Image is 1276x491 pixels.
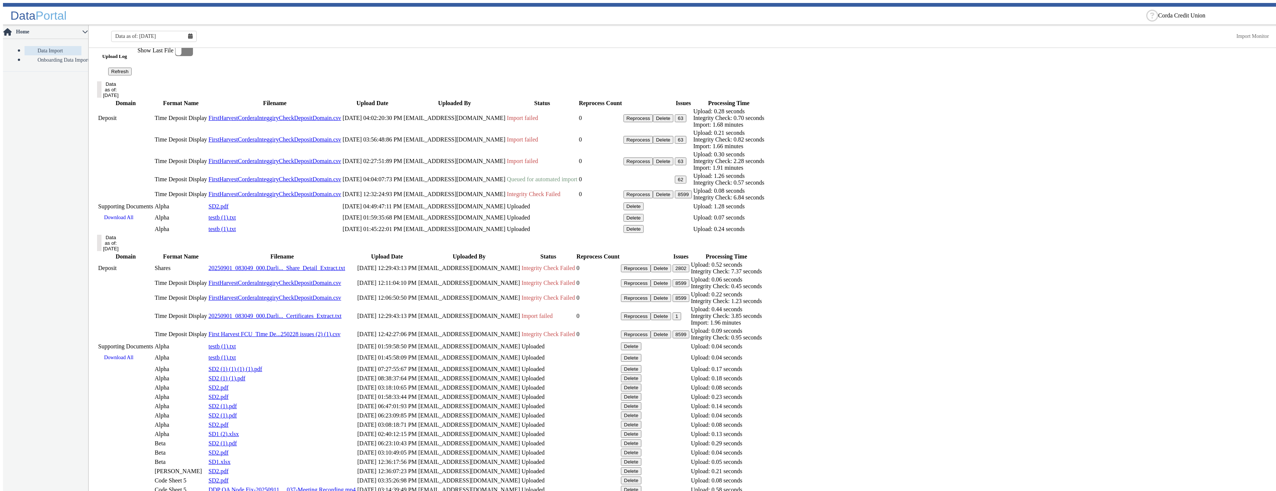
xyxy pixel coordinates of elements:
button: Reprocess [621,264,651,272]
span: Uploaded [522,375,545,381]
td: [PERSON_NAME] [154,467,207,475]
td: [EMAIL_ADDRESS][DOMAIN_NAME] [418,411,521,420]
td: Deposit [98,108,154,129]
div: Upload: 0.28 seconds [693,108,764,115]
button: Reprocess [623,114,653,122]
td: [DATE] 04:02:20:30 PM [342,108,403,129]
td: Deposit [98,261,154,275]
span: Uploaded [507,226,530,232]
td: [DATE] 01:59:35:68 PM [342,211,403,224]
div: Upload: 0.21 seconds [691,468,762,475]
button: Delete [621,449,641,456]
td: [EMAIL_ADDRESS][DOMAIN_NAME] [418,420,521,429]
td: Time Deposit Display [154,291,207,305]
td: 0 [576,261,620,275]
div: Import: 1.91 minutes [693,165,764,171]
td: [DATE] 04:49:47:11 PM [342,202,403,211]
button: Delete [623,202,644,210]
div: Upload: 1.28 seconds [693,203,764,210]
button: Delete [621,393,641,401]
div: Upload: 0.14 seconds [691,403,762,410]
button: 63 [675,136,686,144]
td: Beta [154,439,207,448]
a: SD2.pdf [209,468,229,474]
span: Uploaded [507,203,530,209]
td: [DATE] 04:04:07:73 PM [342,172,403,186]
td: [EMAIL_ADDRESS][DOMAIN_NAME] [418,393,521,401]
a: SD2.pdf [209,203,229,209]
button: Delete [621,402,641,410]
td: [DATE] 02:27:51:89 PM [342,151,403,172]
td: [DATE] 12:32:24:93 PM [342,187,403,201]
button: Delete [623,225,644,233]
div: Integrity Check: 3.85 seconds [691,313,762,319]
div: Upload: 0.30 seconds [693,151,764,158]
div: Upload: 0.05 seconds [691,459,762,465]
td: [EMAIL_ADDRESS][DOMAIN_NAME] [418,365,521,373]
td: Supporting Documents [98,342,154,351]
a: testb (1).txt [209,343,236,349]
th: Status [506,100,578,107]
a: SD2.pdf [209,384,229,391]
div: Upload: 0.24 seconds [693,226,764,233]
span: Integrity Check Failed [507,191,560,197]
td: 0 [579,151,622,172]
td: [EMAIL_ADDRESS][DOMAIN_NAME] [418,439,521,448]
td: Alpha [154,430,207,438]
td: [EMAIL_ADDRESS][DOMAIN_NAME] [418,476,521,485]
td: [EMAIL_ADDRESS][DOMAIN_NAME] [418,276,521,290]
button: Reprocess [621,331,651,338]
div: Integrity Check: 0.95 seconds [691,334,762,341]
span: Uploaded [522,412,545,419]
button: Delete [653,157,673,165]
td: Alpha [154,342,207,351]
span: Portal [36,9,67,22]
td: [EMAIL_ADDRESS][DOMAIN_NAME] [403,172,506,186]
td: Code Sheet 5 [154,476,207,485]
td: [EMAIL_ADDRESS][DOMAIN_NAME] [418,467,521,475]
td: 0 [576,291,620,305]
div: Data as of: [DATE] [103,235,119,251]
td: Alpha [154,420,207,429]
span: Import failed [507,136,538,143]
td: [DATE] 12:36:07:23 PM [357,467,417,475]
div: Upload: 0.29 seconds [691,440,762,447]
th: Format Name [154,100,207,107]
td: [DATE] 01:45:58:09 PM [357,351,417,364]
td: Alpha [154,211,207,224]
h5: Upload Log [102,53,138,59]
td: [DATE] 12:36:17:56 PM [357,458,417,466]
td: [DATE] 03:35:26:98 PM [357,476,417,485]
a: First Harvest FCU_Time De...250228 issues (2) (1).csv [209,331,341,337]
a: 20250901_083049_000.Darli..._Certificates_Extract.txt [209,313,342,319]
a: 20250901_083049_000.Darli..._Share_Detail_Extract.txt [209,265,345,271]
span: Import failed [507,115,538,121]
button: Delete [651,264,671,272]
th: Reprocess Count [576,253,620,260]
button: Refresh [108,68,132,75]
div: Integrity Check: 6.84 seconds [693,194,764,201]
td: [EMAIL_ADDRESS][DOMAIN_NAME] [403,211,506,224]
span: Uploaded [522,403,545,409]
span: Uploaded [522,431,545,437]
span: Import failed [522,313,553,319]
td: 0 [579,172,622,186]
td: [EMAIL_ADDRESS][DOMAIN_NAME] [418,383,521,392]
span: Integrity Check Failed [522,280,575,286]
div: Upload: 0.06 seconds [691,276,762,283]
td: [EMAIL_ADDRESS][DOMAIN_NAME] [418,261,521,275]
div: Integrity Check: 7.37 seconds [691,268,762,275]
button: Reprocess [623,191,653,198]
td: [EMAIL_ADDRESS][DOMAIN_NAME] [418,458,521,466]
td: Alpha [154,351,207,364]
td: [DATE] 03:10:49:05 PM [357,448,417,457]
td: Alpha [154,202,207,211]
td: [DATE] 06:23:10:43 PM [357,439,417,448]
span: Uploaded [522,449,545,456]
div: Upload: 0.09 seconds [691,328,762,334]
td: 0 [576,276,620,290]
td: Time Deposit Display [154,129,207,150]
div: Upload: 0.23 seconds [691,394,762,400]
button: Delete [621,365,641,373]
div: Upload: 0.22 seconds [691,291,762,298]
